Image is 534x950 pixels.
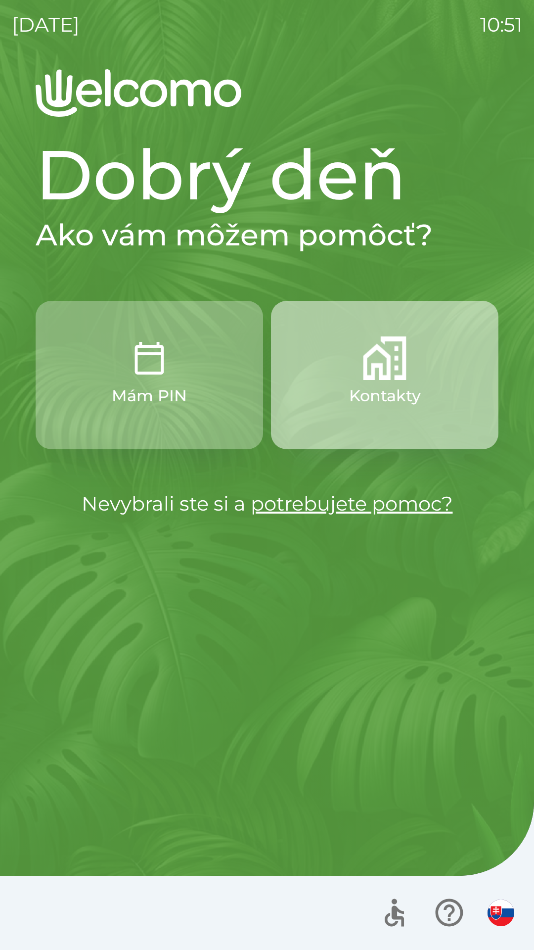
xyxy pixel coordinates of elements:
button: Kontakty [271,301,498,449]
h1: Dobrý deň [36,133,498,217]
p: Nevybrali ste si a [36,489,498,519]
a: potrebujete pomoc? [251,491,453,516]
p: Mám PIN [112,384,187,408]
img: sk flag [488,900,514,926]
img: Logo [36,69,498,117]
p: [DATE] [12,10,80,40]
img: 5e2e28c1-c202-46ef-a5d1-e3942d4b9552.png [128,336,171,380]
button: Mám PIN [36,301,263,449]
p: Kontakty [349,384,421,408]
p: 10:51 [480,10,522,40]
h2: Ako vám môžem pomôcť? [36,217,498,253]
img: b27049de-0b2f-40e4-9c03-fd08ed06dc8a.png [363,336,406,380]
